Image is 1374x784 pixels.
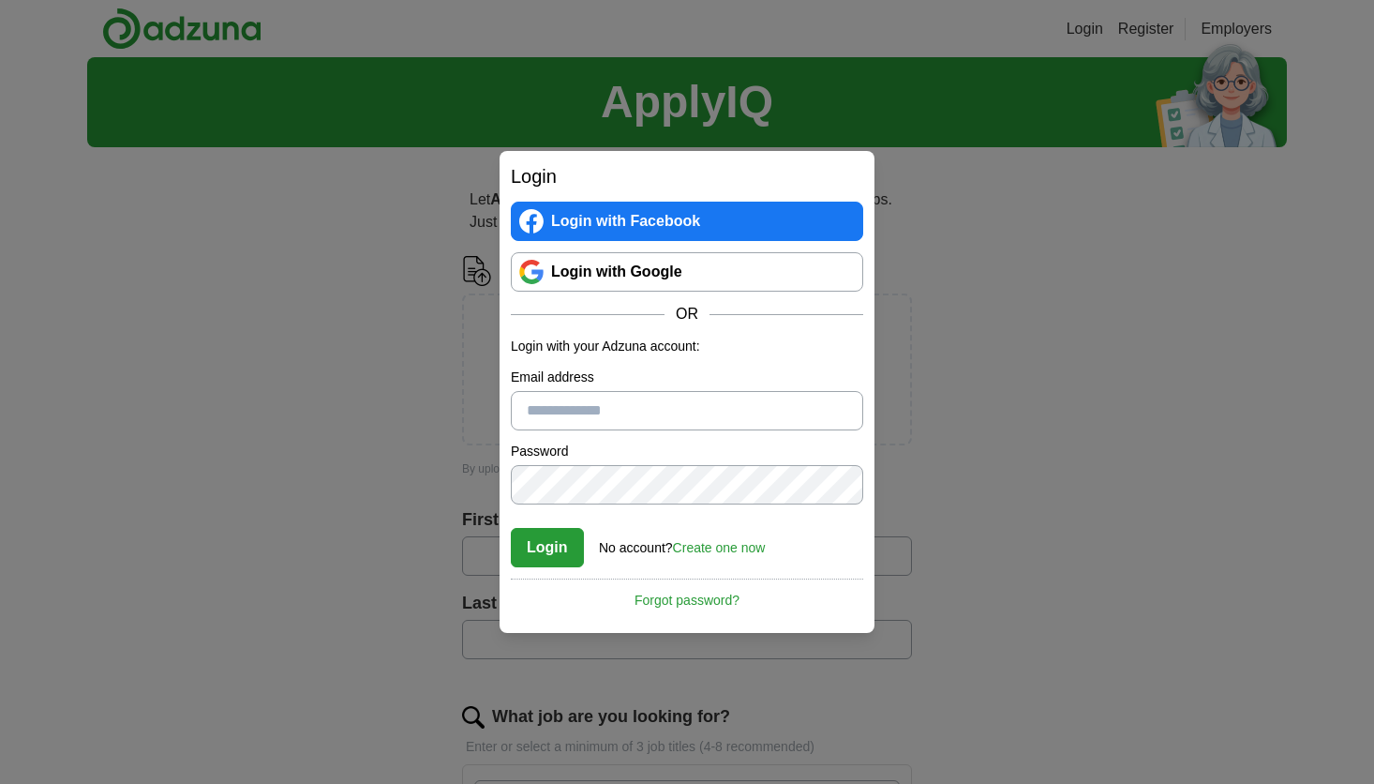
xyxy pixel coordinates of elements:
span: OR [665,303,709,325]
div: No account? [599,527,765,558]
label: Password [511,442,863,461]
button: Login [511,528,584,567]
label: Email address [511,368,863,387]
a: Create one now [673,540,766,555]
a: Login with Facebook [511,202,863,241]
a: Forgot password? [511,579,863,611]
a: Login with Google [511,252,863,292]
p: Login with your Adzuna account: [511,337,863,356]
h2: Login [511,162,863,190]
